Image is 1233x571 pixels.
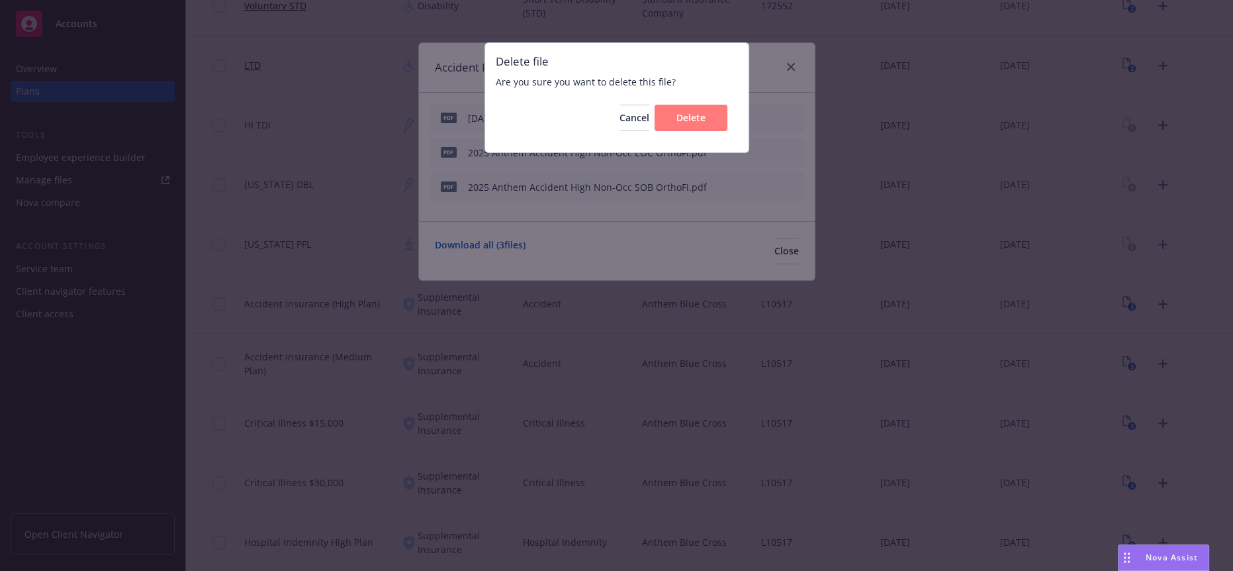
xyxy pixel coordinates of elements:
span: Are you sure you want to delete this file? [496,75,738,89]
span: Delete file [496,54,738,70]
span: Cancel [619,111,649,124]
span: Delete [676,111,706,124]
button: Nova Assist [1118,545,1209,571]
button: Cancel [619,105,649,131]
button: Delete [655,105,727,131]
span: Nova Assist [1146,552,1198,563]
div: Drag to move [1119,545,1135,570]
